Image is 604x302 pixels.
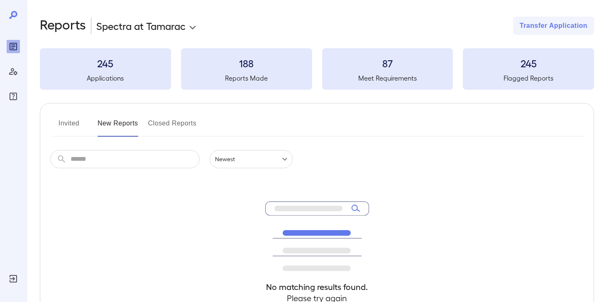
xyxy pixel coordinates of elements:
button: Invited [50,117,88,137]
summary: 245Applications188Reports Made87Meet Requirements245Flagged Reports [40,48,594,90]
div: Newest [210,150,293,168]
button: Transfer Application [513,17,594,35]
div: FAQ [7,90,20,103]
button: New Reports [98,117,138,137]
h5: Meet Requirements [322,73,453,83]
h5: Reports Made [181,73,312,83]
div: Reports [7,40,20,53]
h3: 87 [322,56,453,70]
div: Log Out [7,272,20,285]
p: Spectra at Tamarac [96,19,186,32]
h2: Reports [40,17,86,35]
h4: No matching results found. [265,281,369,292]
h5: Applications [40,73,171,83]
h3: 245 [463,56,594,70]
h5: Flagged Reports [463,73,594,83]
h3: 245 [40,56,171,70]
button: Closed Reports [148,117,197,137]
h3: 188 [181,56,312,70]
div: Manage Users [7,65,20,78]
